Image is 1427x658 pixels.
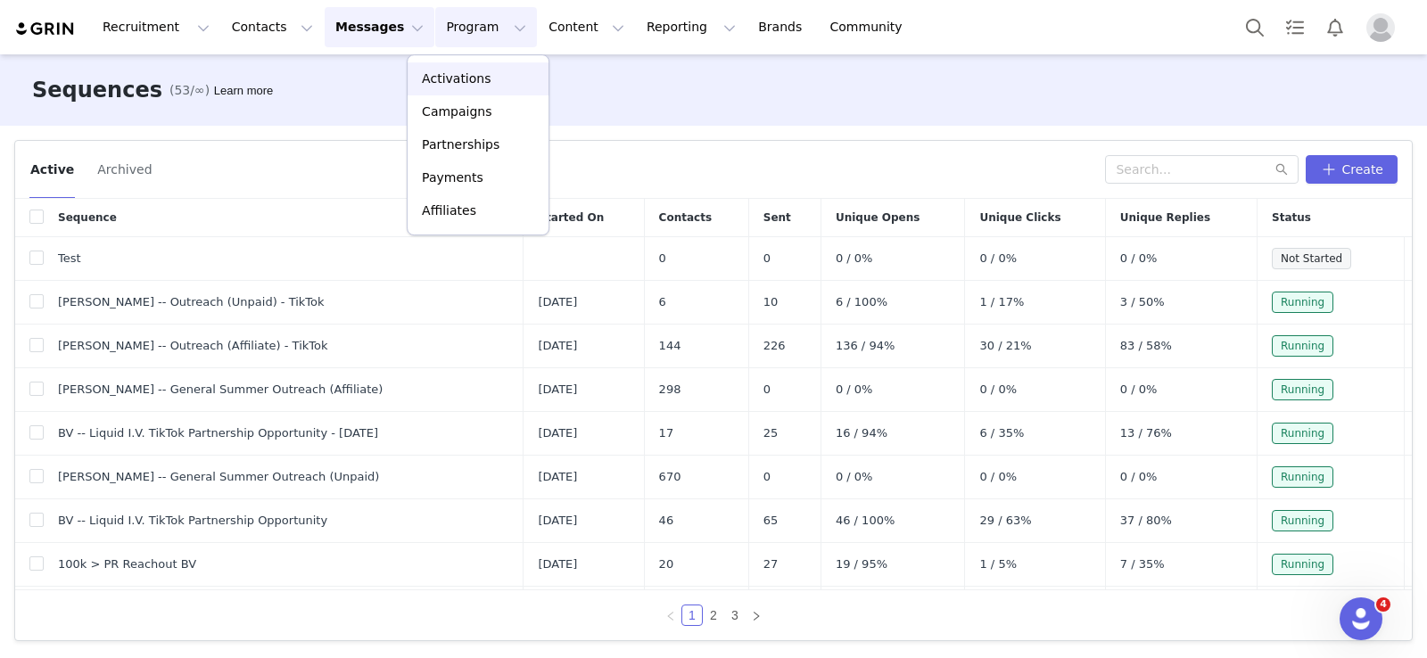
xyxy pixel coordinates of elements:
span: 10 [763,293,779,311]
a: 2 [704,605,723,625]
span: [PERSON_NAME] -- General Summer Outreach (Affiliate) [58,381,383,399]
span: [DATE] [538,381,577,399]
p: Activations [422,70,491,88]
span: 29 / 63% [979,512,1031,530]
span: 136 / 94% [836,337,895,355]
span: 0 / 0% [979,468,1017,486]
i: icon: right [751,611,762,621]
span: 0 / 0% [836,250,873,267]
span: 670 [659,468,681,486]
span: 25 [763,424,779,442]
span: 1 / 17% [979,293,1024,311]
span: Running [1272,335,1333,357]
span: 0 [763,381,771,399]
span: 27 [763,555,779,573]
span: 226 [763,337,786,355]
span: 46 [659,512,674,530]
span: [DATE] [538,555,577,573]
a: 3 [725,605,745,625]
button: Reporting [636,7,746,47]
span: 0 / 0% [979,381,1017,399]
span: 46 / 100% [836,512,895,530]
span: 65 [763,512,779,530]
span: 0 / 0% [1120,381,1158,399]
button: Recruitment [92,7,220,47]
button: Program [435,7,537,47]
button: Profile [1356,13,1413,42]
span: Contacts [659,210,712,226]
span: Unique Clicks [979,210,1060,226]
span: BV -- Liquid I.V. TikTok Partnership Opportunity - [DATE] [58,424,378,442]
span: Running [1272,292,1333,313]
span: BV -- Liquid I.V. TikTok Partnership Opportunity [58,512,327,530]
span: Started On [538,210,604,226]
button: Content [538,7,635,47]
span: 0 / 0% [836,381,873,399]
span: 19 / 95% [836,555,887,573]
button: Messages [325,7,434,47]
span: Unique Opens [836,210,920,226]
span: 16 / 94% [836,424,887,442]
span: (53/∞) [169,81,210,100]
span: Running [1272,466,1333,488]
button: Search [1235,7,1274,47]
li: 3 [724,605,746,626]
span: 100k > PR Reachout BV [58,555,196,573]
span: 6 [659,293,666,311]
span: 3 / 50% [1120,293,1165,311]
span: [DATE] [538,468,577,486]
span: 0 / 0% [836,468,873,486]
span: 0 / 0% [979,250,1017,267]
span: 20 [659,555,674,573]
span: Running [1272,510,1333,531]
span: 144 [659,337,681,355]
p: Payments [422,169,483,187]
span: Running [1272,423,1333,444]
div: Tooltip anchor [210,82,276,100]
span: 83 / 58% [1120,337,1172,355]
span: 1 / 5% [979,555,1017,573]
button: Create [1306,155,1398,184]
i: icon: left [665,611,676,621]
i: icon: search [1275,163,1288,176]
p: Campaigns [422,103,491,121]
button: Archived [96,155,153,184]
button: Active [29,155,75,184]
span: 298 [659,381,681,399]
span: [DATE] [538,337,577,355]
span: 30 / 21% [979,337,1031,355]
span: [DATE] [538,512,577,530]
iframe: Intercom live chat [1340,597,1382,640]
a: grin logo [14,21,77,37]
span: [PERSON_NAME] -- Outreach (Affiliate) - TikTok [58,337,328,355]
span: Sent [763,210,791,226]
span: Unique Replies [1120,210,1210,226]
li: Next Page [746,605,767,626]
span: 0 [659,250,666,267]
span: 13 / 76% [1120,424,1172,442]
span: [PERSON_NAME] -- General Summer Outreach (Unpaid) [58,468,379,486]
span: Running [1272,379,1333,400]
span: Test [58,250,81,267]
input: Search... [1105,155,1299,184]
a: 1 [682,605,702,625]
img: placeholder-profile.jpg [1366,13,1395,42]
a: Tasks [1275,7,1315,47]
span: 37 / 80% [1120,512,1172,530]
span: 0 [763,468,771,486]
p: Partnerships [422,136,499,154]
span: Not Started [1272,248,1351,269]
span: 6 / 100% [836,293,887,311]
span: Status [1272,210,1311,226]
li: 2 [703,605,724,626]
span: [DATE] [538,424,577,442]
button: Notifications [1316,7,1355,47]
a: Brands [747,7,818,47]
span: 4 [1376,597,1390,612]
span: 0 [763,250,771,267]
p: Affiliates [422,202,476,220]
span: 17 [659,424,674,442]
span: 6 / 35% [979,424,1024,442]
li: Previous Page [660,605,681,626]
